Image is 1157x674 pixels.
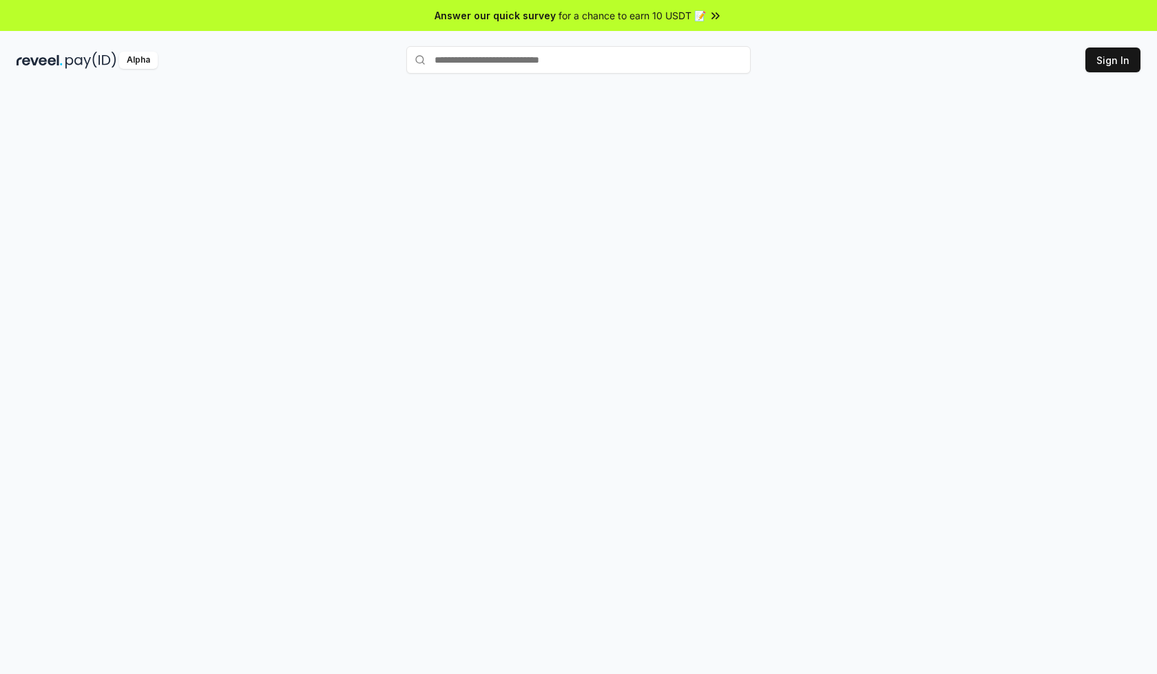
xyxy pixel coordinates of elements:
[1085,48,1140,72] button: Sign In
[65,52,116,69] img: pay_id
[559,8,706,23] span: for a chance to earn 10 USDT 📝
[435,8,556,23] span: Answer our quick survey
[17,52,63,69] img: reveel_dark
[119,52,158,69] div: Alpha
